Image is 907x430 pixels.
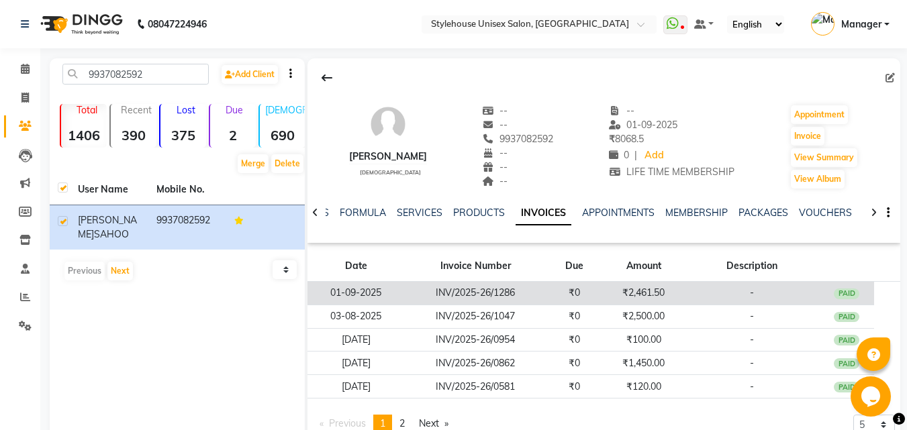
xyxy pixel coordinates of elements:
div: [PERSON_NAME] [349,150,427,164]
a: MEMBERSHIP [665,207,728,219]
td: ₹0 [546,282,602,305]
span: - [750,357,754,369]
span: -- [483,147,508,159]
a: Add [642,146,666,165]
span: - [750,333,754,345]
span: 8068.5 [609,133,644,145]
td: ₹0 [546,328,602,352]
span: - [750,380,754,392]
span: 2 [399,417,405,429]
td: INV/2025-26/1286 [404,282,546,305]
strong: 1406 [61,127,107,144]
span: | [634,148,637,162]
button: View Album [791,170,845,189]
img: logo [34,5,126,43]
span: -- [609,105,634,117]
div: PAID [834,335,859,345]
strong: 2 [210,127,256,144]
button: Appointment [791,105,848,124]
div: PAID [834,358,859,369]
button: Invoice [791,127,824,146]
div: PAID [834,288,859,299]
span: ₹ [609,133,615,145]
th: Invoice Number [404,251,546,282]
button: Next [107,262,133,280]
a: Add Client [222,65,278,84]
td: 03-08-2025 [307,305,404,328]
span: 1 [380,417,385,429]
a: FORMULA [340,207,386,219]
input: Search by Name/Mobile/Email/Code [62,64,209,85]
span: 9937082592 [483,133,554,145]
td: 9937082592 [148,205,227,250]
td: ₹2,461.50 [602,282,685,305]
span: -- [483,119,508,131]
td: ₹0 [546,375,602,398]
img: avatar [368,104,408,144]
td: [DATE] [307,328,404,352]
p: Lost [166,104,206,116]
td: ₹1,450.00 [602,352,685,375]
button: Delete [271,154,303,173]
td: INV/2025-26/0581 [404,375,546,398]
span: -- [483,105,508,117]
a: PRODUCTS [453,207,505,219]
th: Date [307,251,404,282]
a: SERVICES [397,207,442,219]
span: - [750,286,754,299]
th: Description [685,251,819,282]
span: 0 [609,149,629,161]
td: [DATE] [307,375,404,398]
p: Due [213,104,256,116]
div: Back to Client [313,65,341,91]
div: PAID [834,312,859,323]
img: Manager [811,12,834,36]
td: ₹2,500.00 [602,305,685,328]
th: User Name [70,174,148,205]
strong: 390 [111,127,156,144]
td: ₹0 [546,305,602,328]
th: Due [546,251,602,282]
p: Total [66,104,107,116]
td: INV/2025-26/0862 [404,352,546,375]
a: INVOICES [516,201,571,225]
a: APPOINTMENTS [582,207,655,219]
p: [DEMOGRAPHIC_DATA] [265,104,305,116]
strong: 690 [260,127,305,144]
a: PACKAGES [738,207,788,219]
span: -- [483,175,508,187]
td: ₹100.00 [602,328,685,352]
td: [DATE] [307,352,404,375]
td: ₹120.00 [602,375,685,398]
span: 01-09-2025 [609,119,677,131]
td: ₹0 [546,352,602,375]
span: - [750,310,754,322]
b: 08047224946 [148,5,207,43]
span: Manager [841,17,881,32]
td: INV/2025-26/0954 [404,328,546,352]
span: SAHOO [94,228,129,240]
th: Amount [602,251,685,282]
iframe: chat widget [851,376,894,417]
button: Merge [238,154,269,173]
p: Recent [116,104,156,116]
a: VOUCHERS [799,207,852,219]
button: View Summary [791,148,857,167]
span: LIFE TIME MEMBERSHIP [609,166,734,178]
span: [DEMOGRAPHIC_DATA] [360,169,421,176]
td: 01-09-2025 [307,282,404,305]
span: -- [483,161,508,173]
span: [PERSON_NAME] [78,214,137,240]
strong: 375 [160,127,206,144]
span: Previous [329,417,366,429]
div: PAID [834,382,859,392]
th: Mobile No. [148,174,227,205]
td: INV/2025-26/1047 [404,305,546,328]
